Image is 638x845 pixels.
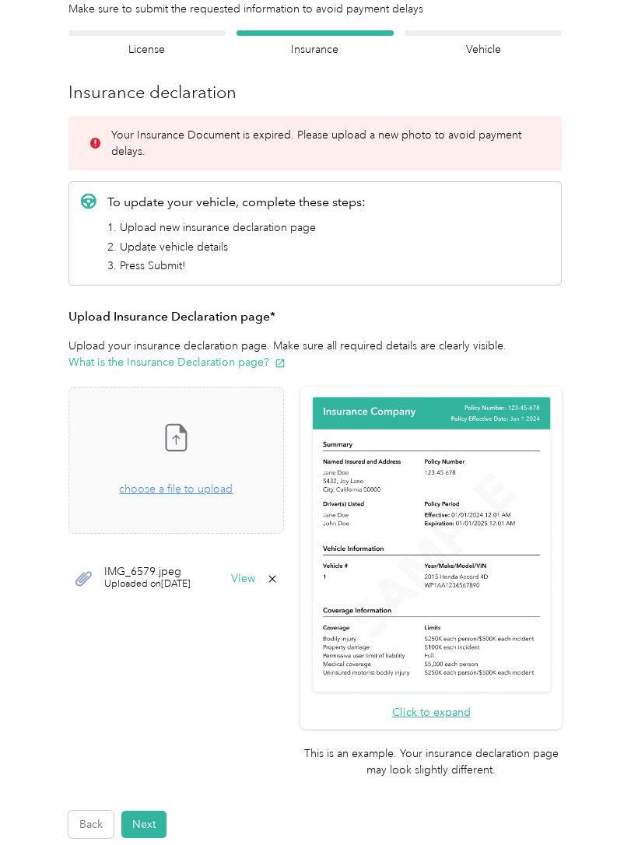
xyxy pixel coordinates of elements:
[68,338,562,370] p: Upload your insurance declaration page. Make sure all required details are clearly visible.
[107,258,366,274] li: 3. Press Submit!
[68,79,562,105] h3: Insurance declaration
[107,193,366,212] p: To update your vehicle, complete these steps:
[121,811,167,838] button: Next
[104,566,191,577] span: IMG_6579.jpeg
[68,41,226,58] h4: License
[107,219,366,236] li: 1. Upload new insurance declaration page
[309,394,554,696] img: Sample insurance declaration
[300,745,562,778] p: This is an example. Your insurance declaration page may look slightly different.
[119,482,233,496] span: choose a file to upload
[111,127,540,160] p: Your Insurance Document is expired. Please upload a new photo to avoid payment delays.
[107,239,366,255] li: 2. Update vehicle details
[68,307,562,327] h3: Upload Insurance Declaration page*
[551,758,638,845] iframe: Everlance-gr Chat Button Frame
[392,704,471,721] button: Click to expand
[231,573,255,584] button: View
[405,41,562,58] h4: Vehicle
[69,387,283,533] span: choose a file to upload
[104,577,191,591] span: Uploaded on [DATE]
[237,41,394,58] h4: Insurance
[68,354,286,370] button: What is the Insurance Declaration page?
[68,1,562,17] div: Make sure to submit the requested information to avoid payment delays
[68,811,114,838] button: Back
